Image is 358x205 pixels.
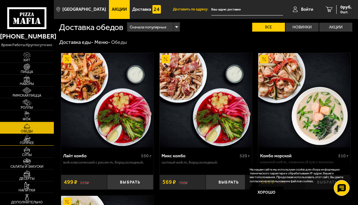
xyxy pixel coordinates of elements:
[111,39,127,46] div: Обеды
[160,53,252,148] a: АкционныйМикс комбо
[340,5,352,9] span: 0 руб.
[162,55,170,63] img: Акционный
[59,23,123,32] h1: Доставка обедов
[59,39,93,45] a: Доставка еды-
[260,160,349,165] p: Морской Wok M, Сливочный суп с лососем.
[250,187,283,198] button: Хорошо
[211,4,283,15] input: Ваш адрес доставки
[206,175,252,190] button: Выбрать
[179,180,188,185] s: 768 ₽
[340,10,352,14] span: 0 шт.
[61,53,153,148] img: Лайт комбо
[338,153,349,159] span: 510 г
[94,39,110,45] a: Меню-
[63,160,151,165] p: Wok классический с рисом M, Борщ холодный.
[141,153,151,159] span: 550 г
[162,179,176,185] span: 569 ₽
[160,53,252,148] img: Микс комбо
[301,7,313,12] span: Войти
[132,7,151,12] span: Доставка
[152,5,161,14] img: 15daf4d41897b9f0e9f617042186c801.svg
[260,55,269,63] img: Акционный
[112,7,127,12] span: Акции
[252,23,285,32] label: Все
[240,153,250,159] span: 520 г
[258,53,350,148] img: Комбо морской
[80,180,89,185] s: 678 ₽
[173,8,211,11] span: Доставить по адресу:
[63,55,71,63] img: Акционный
[107,175,153,190] button: Выбрать
[64,179,77,185] span: 499 ₽
[63,153,139,159] div: Лайт комбо
[162,160,250,165] p: Сытный Wok M, Борщ холодный.
[250,168,344,183] p: На нашем сайте мы используем cookie для сбора информации технического характера и обрабатываем IP...
[130,22,167,33] span: Сначала популярные
[258,53,350,148] a: АкционныйКомбо морской
[61,53,153,148] a: АкционныйЛайт комбо
[319,23,352,32] label: Акции
[62,7,106,12] span: [GEOGRAPHIC_DATA]
[162,153,238,159] div: Микс комбо
[286,23,319,32] label: Новинки
[260,153,337,159] div: Комбо морской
